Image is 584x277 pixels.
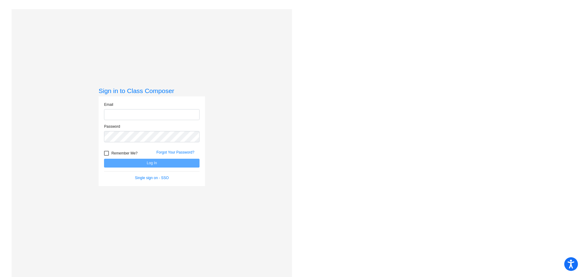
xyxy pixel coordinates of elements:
[104,124,120,129] label: Password
[104,159,200,168] button: Log In
[99,87,205,95] h3: Sign in to Class Composer
[104,102,113,107] label: Email
[135,176,169,180] a: Single sign on - SSO
[111,150,137,157] span: Remember Me?
[156,150,194,154] a: Forgot Your Password?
